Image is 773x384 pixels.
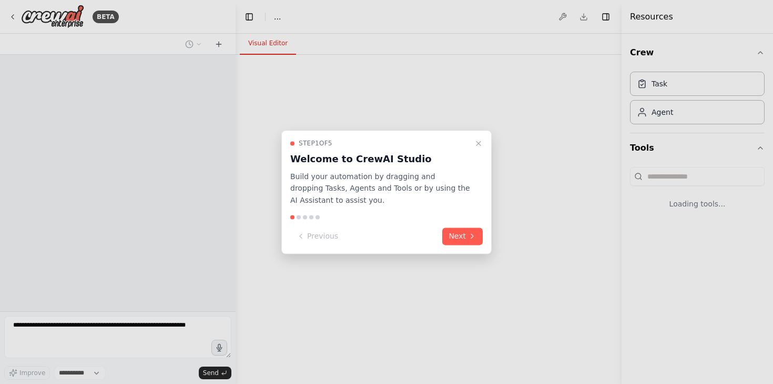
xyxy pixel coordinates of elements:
button: Hide left sidebar [242,9,257,24]
h3: Welcome to CrewAI Studio [290,152,470,166]
button: Previous [290,228,344,245]
button: Close walkthrough [472,137,485,150]
span: Step 1 of 5 [299,139,332,147]
p: Build your automation by dragging and dropping Tasks, Agents and Tools or by using the AI Assista... [290,171,470,206]
button: Next [442,228,483,245]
